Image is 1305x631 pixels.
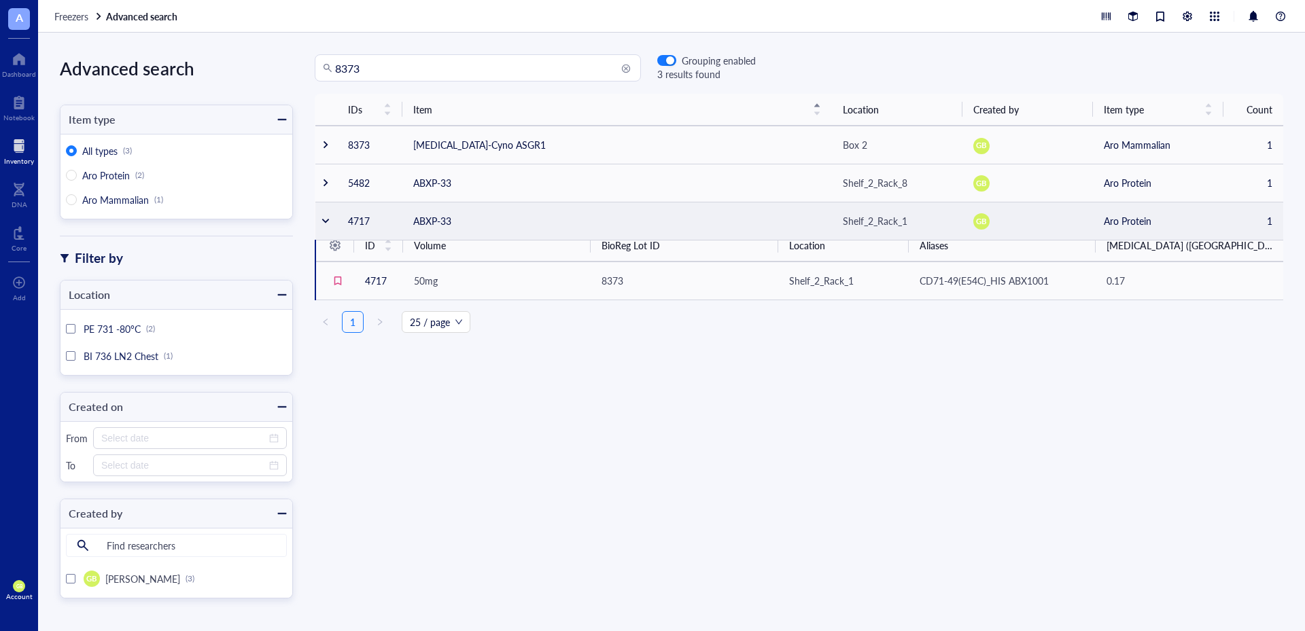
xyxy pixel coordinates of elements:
div: Shelf_2_Rack_1 [789,273,854,288]
div: Created on [60,397,123,416]
div: To [66,459,88,471]
span: Aro Protein [82,168,130,182]
span: IDs [348,102,375,117]
td: 50mg [403,262,591,300]
span: 25 / page [410,312,462,332]
div: Advanced search [60,54,293,83]
span: GB [16,583,22,590]
div: Page Size [402,311,470,333]
th: Endotoxin (EU/mg) [1096,230,1283,262]
td: 1 [1223,202,1283,240]
div: Grouping enabled [682,54,756,67]
li: 1 [342,311,364,333]
span: PE 731 -80°C [84,322,141,336]
td: Aro Protein [1093,202,1223,240]
td: CD71-49(E54C)_HIS ABX1001 [909,262,1096,300]
div: (2) [135,170,144,181]
a: 1 [343,312,363,332]
td: 4717 [354,262,403,300]
span: [PERSON_NAME] [105,572,180,585]
span: ID [365,238,376,253]
td: 1 [1223,164,1283,202]
span: right [376,318,384,326]
td: ABXP-33 [402,164,832,202]
input: Select date [101,458,266,473]
td: 0.17 [1096,262,1283,300]
a: Advanced search [106,10,180,22]
td: ABXP-33 [402,202,832,240]
span: 0.17 [1107,274,1125,287]
th: Count [1223,94,1283,126]
a: Inventory [4,135,34,165]
span: GB [976,177,987,189]
span: 50mg [414,274,438,287]
div: Add [13,293,26,302]
th: ID [354,230,403,262]
span: 8373 [602,274,623,287]
span: CD71-49(E54C)_HIS ABX1001 [920,274,1049,287]
th: BioReg Lot ID [591,230,778,262]
div: Inventory [4,157,34,165]
td: 8373 [337,126,402,164]
span: All types [82,144,118,158]
div: Core [12,244,27,252]
td: 1 [1223,126,1283,164]
span: BI 736 LN2 Chest [84,349,158,363]
th: IDs [337,94,402,126]
td: 4717 [337,202,402,240]
div: Account [6,592,33,600]
div: Shelf_2_Rack_1 [843,213,907,228]
th: Item type [1093,94,1223,126]
div: 3 results found [657,67,756,82]
div: Created by [60,504,122,523]
span: Item [413,102,805,117]
div: (3) [123,145,132,156]
th: Created by [962,94,1093,126]
span: GB [976,215,987,227]
a: DNA [12,179,27,209]
a: Notebook [3,92,35,122]
span: Aro Mammalian [82,193,149,206]
div: Box 2 [843,137,867,152]
span: Item type [1104,102,1196,117]
span: GB [86,573,97,585]
div: Location [60,285,110,304]
div: Filter by [75,249,123,268]
td: [MEDICAL_DATA]-Cyno ASGR1 [402,126,832,164]
td: Aro Mammalian [1093,126,1223,164]
div: Item type [60,110,116,129]
div: From [66,432,88,444]
a: Freezers [54,10,103,22]
span: A [16,9,23,26]
div: (1) [154,194,163,205]
button: right [369,311,391,333]
input: Select date [101,431,266,446]
th: Item [402,94,832,126]
div: Dashboard [2,70,36,78]
div: (3) [186,573,194,584]
a: Dashboard [2,48,36,78]
a: Core [12,222,27,252]
td: 5482 [337,164,402,202]
th: Location [832,94,962,126]
span: Freezers [54,10,88,23]
button: left [315,311,336,333]
li: Next Page [369,311,391,333]
th: Volume [403,230,591,262]
td: Aro Protein [1093,164,1223,202]
div: Shelf_2_Rack_8 [843,175,907,190]
th: Aliases [909,230,1096,262]
span: GB [976,140,987,151]
div: Notebook [3,113,35,122]
li: Previous Page [315,311,336,333]
div: DNA [12,200,27,209]
td: 8373 [591,262,778,300]
div: (2) [146,323,155,334]
div: (1) [164,350,173,361]
th: Location [778,230,909,262]
span: left [321,318,330,326]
